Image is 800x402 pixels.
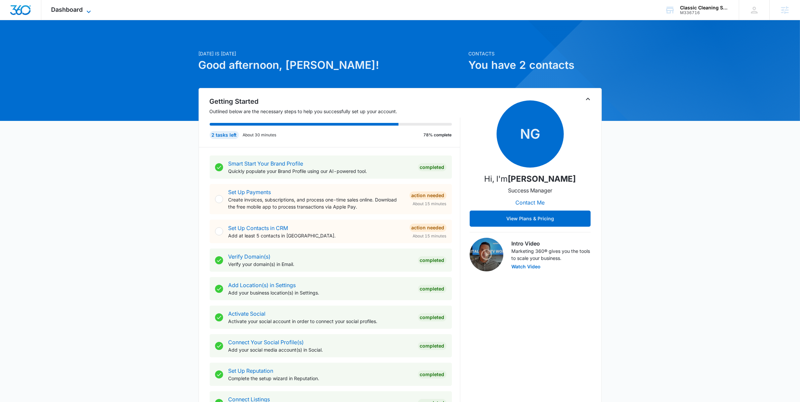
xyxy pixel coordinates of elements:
strong: [PERSON_NAME] [508,174,576,184]
button: Watch Video [511,264,541,269]
p: Success Manager [508,186,552,194]
span: About 15 minutes [413,201,447,207]
a: Set Up Contacts in CRM [228,225,288,231]
button: Toggle Collapse [584,95,592,103]
a: Activate Social [228,310,266,317]
a: Set Up Payments [228,189,271,195]
p: [DATE] is [DATE] [199,50,465,57]
div: 2 tasks left [210,131,239,139]
img: Intro Video [470,238,503,271]
div: Completed [418,342,447,350]
div: Action Needed [410,224,447,232]
p: Create invoices, subscriptions, and process one-time sales online. Download the free mobile app t... [228,196,404,210]
a: Add Location(s) in Settings [228,282,296,288]
a: Verify Domain(s) [228,253,271,260]
p: 78% complete [424,132,452,138]
p: Marketing 360® gives you the tools to scale your business. [511,248,591,262]
div: Completed [418,285,447,293]
p: Hi, I'm [484,173,576,185]
div: Action Needed [410,191,447,199]
div: account id [680,10,729,15]
button: View Plans & Pricing [470,211,591,227]
button: Contact Me [509,194,551,211]
a: Connect Your Social Profile(s) [228,339,304,346]
div: Completed [418,313,447,321]
p: Activate your social account in order to connect your social profiles. [228,318,413,325]
span: NG [497,100,564,168]
p: Add your business location(s) in Settings. [228,289,413,296]
h1: Good afternoon, [PERSON_NAME]! [199,57,465,73]
p: Quickly populate your Brand Profile using our AI-powered tool. [228,168,413,175]
div: account name [680,5,729,10]
p: Add your social media account(s) in Social. [228,346,413,353]
p: Add at least 5 contacts in [GEOGRAPHIC_DATA]. [228,232,404,239]
span: Dashboard [51,6,83,13]
div: Completed [418,256,447,264]
h2: Getting Started [210,96,460,106]
div: Completed [418,370,447,378]
a: Smart Start Your Brand Profile [228,160,303,167]
h3: Intro Video [511,239,591,248]
span: About 15 minutes [413,233,447,239]
p: Outlined below are the necessary steps to help you successfully set up your account. [210,108,460,115]
p: Contacts [469,50,602,57]
h1: You have 2 contacts [469,57,602,73]
p: Complete the setup wizard in Reputation. [228,375,413,382]
p: Verify your domain(s) in Email. [228,261,413,268]
a: Set Up Reputation [228,367,273,374]
div: Completed [418,163,447,171]
p: About 30 minutes [243,132,277,138]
